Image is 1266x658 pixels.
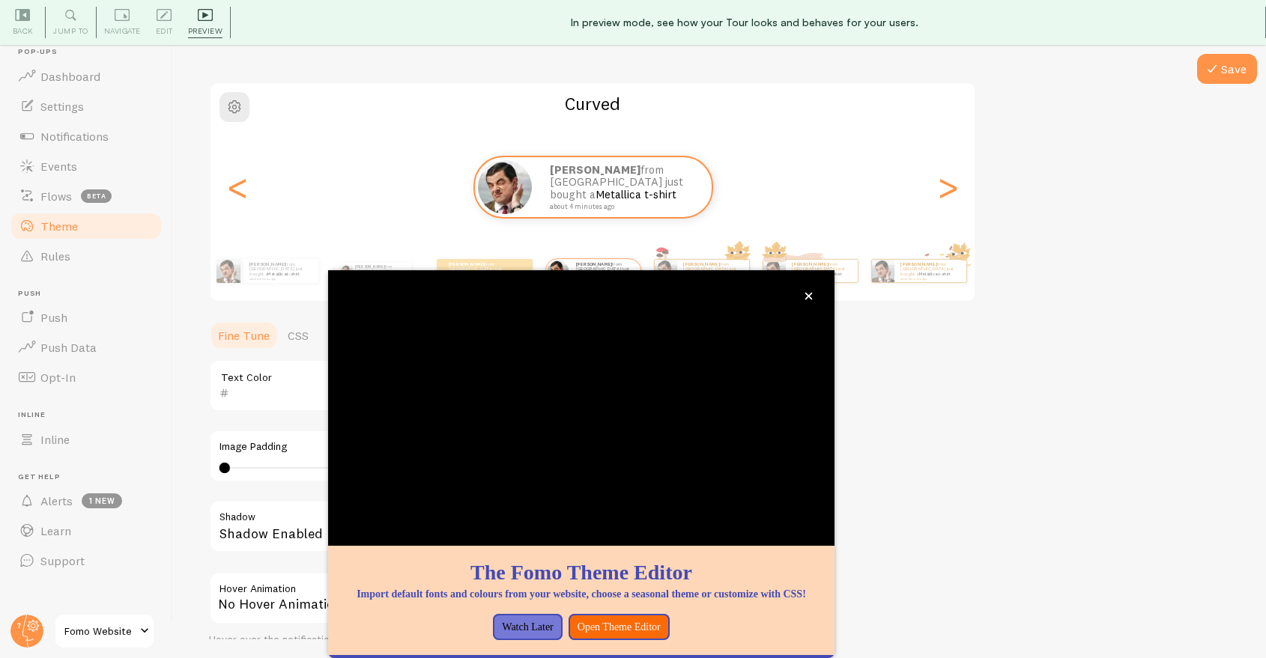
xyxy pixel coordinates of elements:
span: Theme [40,219,78,234]
img: Fomo [340,265,352,277]
span: Settings [40,99,84,114]
p: from [GEOGRAPHIC_DATA] just bought a [249,261,312,280]
a: Opt-In [9,362,163,392]
a: Push Data [9,332,163,362]
div: The Fomo Theme EditorImport default fonts and colours from your website, choose a seasonal theme ... [328,270,835,658]
span: Events [40,159,77,174]
div: Previous slide [228,133,246,241]
a: CSS [279,320,318,350]
strong: [PERSON_NAME] [900,261,936,267]
a: Metallica t-shirt [596,187,676,201]
p: from [GEOGRAPHIC_DATA] just bought a [683,261,743,280]
span: Learn [40,523,71,538]
img: Fomo [763,260,785,282]
a: Metallica t-shirt [918,271,951,277]
small: about 4 minutes ago [550,203,692,210]
a: Learn [9,516,163,546]
strong: [PERSON_NAME] [449,261,485,267]
span: Push [40,310,67,325]
a: Fine Tune [209,320,279,350]
p: from [GEOGRAPHIC_DATA] just bought a [792,261,852,280]
a: Alerts 1 new [9,486,163,516]
span: Get Help [18,472,163,482]
strong: [PERSON_NAME] [575,261,611,267]
span: Opt-In [40,370,76,385]
a: Support [9,546,163,576]
a: Inline [9,424,163,454]
button: Save [1197,54,1257,84]
a: Metallica t-shirt [810,271,842,277]
span: 1 new [82,493,122,508]
strong: [PERSON_NAME] [550,162,640,177]
small: about 4 minutes ago [249,277,311,280]
div: Next slide [939,133,957,241]
a: Fomo Website [54,613,155,649]
p: from [GEOGRAPHIC_DATA] just bought a [355,263,405,279]
strong: [PERSON_NAME] [792,261,828,267]
img: Fomo [871,260,894,282]
a: Theme [9,211,163,241]
span: Inline [18,410,163,420]
p: from [GEOGRAPHIC_DATA] just bought a [449,261,509,280]
p: from [GEOGRAPHIC_DATA] just bought a [550,164,697,210]
span: Rules [40,249,70,263]
span: Dashboard [40,69,100,84]
a: Dashboard [9,61,163,91]
p: Import default fonts and colours from your website, choose a seasonal theme or customize with CSS! [346,587,817,602]
div: Shadow Enabled [209,500,658,555]
span: Notifications [40,129,109,144]
img: Fomo [216,259,240,283]
img: Fomo [478,160,532,214]
a: Push [9,302,163,332]
span: Flows [40,189,72,204]
span: Fomo Website [64,622,136,640]
div: No Hover Animation [209,572,658,624]
small: about 4 minutes ago [900,277,959,280]
span: Inline [40,432,70,447]
span: Push Data [40,340,97,355]
p: from [GEOGRAPHIC_DATA] just bought a [900,261,960,280]
button: Watch Later [493,614,562,641]
h2: Curved [211,92,975,115]
strong: [PERSON_NAME] [355,264,385,269]
img: Fomo [547,260,569,281]
span: Pop-ups [18,47,163,57]
strong: [PERSON_NAME] [683,261,719,267]
a: Rules [9,241,163,271]
a: Settings [9,91,163,121]
button: Open Theme Editor [569,614,670,641]
span: beta [81,189,112,203]
small: about 4 minutes ago [792,277,850,280]
div: Hover over the notification for preview [209,633,658,647]
span: Push [18,289,163,299]
span: Support [40,553,85,568]
a: Flows beta [9,181,163,211]
label: Image Padding [219,440,648,454]
a: Notifications [9,121,163,151]
a: Metallica t-shirt [267,271,300,277]
a: Events [9,151,163,181]
p: from [GEOGRAPHIC_DATA] just bought a [575,261,634,280]
h1: The Fomo Theme Editor [346,558,817,587]
strong: [PERSON_NAME] [249,261,285,267]
span: Alerts [40,493,73,508]
button: close, [801,288,817,304]
img: Fomo [654,260,676,282]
